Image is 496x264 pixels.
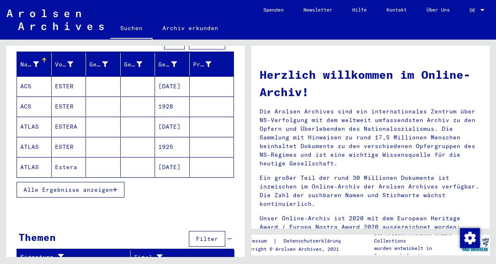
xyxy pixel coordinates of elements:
[52,157,86,177] mat-cell: Estera
[89,60,108,69] div: Geburtsname
[52,117,86,137] mat-cell: ESTERA
[17,97,52,116] mat-cell: ACS
[155,76,190,96] mat-cell: [DATE]
[189,231,225,247] button: Filter
[17,137,52,157] mat-cell: ATLAS
[241,245,351,253] p: Copyright © Arolsen Archives, 2021
[55,58,86,71] div: Vorname
[20,58,51,71] div: Nachname
[17,76,52,96] mat-cell: ACS
[374,245,460,259] p: wurden entwickelt in Partnerschaft mit
[17,117,52,137] mat-cell: ATLAS
[110,18,153,40] a: Suchen
[121,53,155,76] mat-header-cell: Geburt‏
[7,9,104,30] img: Arolsen_neg.svg
[193,58,224,71] div: Prisoner #
[17,182,124,198] button: Alle Ergebnisse anzeigen
[460,228,480,248] img: Zustimmung ändern
[241,237,351,245] div: |
[260,107,482,168] p: Die Arolsen Archives sind ein internationales Zentrum über NS-Verfolgung mit dem weltweit umfasse...
[155,53,190,76] mat-header-cell: Geburtsdatum
[86,53,121,76] mat-header-cell: Geburtsname
[190,53,234,76] mat-header-cell: Prisoner #
[374,230,460,245] p: Die Arolsen Archives Online-Collections
[89,58,120,71] div: Geburtsname
[277,237,351,245] a: Datenschutzerklärung
[134,251,224,264] div: Titel
[196,235,218,243] span: Filter
[155,137,190,157] mat-cell: 1925
[52,76,86,96] mat-cell: ESTER
[24,186,113,193] span: Alle Ergebnisse anzeigen
[52,137,86,157] mat-cell: ESTER
[20,253,120,262] div: Signature
[52,53,86,76] mat-header-cell: Vorname
[260,174,482,208] p: Ein großer Teil der rund 30 Millionen Dokumente ist inzwischen im Online-Archiv der Arolsen Archi...
[52,97,86,116] mat-cell: ESTER
[155,97,190,116] mat-cell: 1928
[158,60,177,69] div: Geburtsdatum
[55,60,74,69] div: Vorname
[158,58,189,71] div: Geburtsdatum
[155,157,190,177] mat-cell: [DATE]
[19,230,56,245] div: Themen
[193,60,212,69] div: Prisoner #
[124,60,143,69] div: Geburt‏
[153,18,228,38] a: Archiv erkunden
[470,7,479,13] span: DE
[124,58,155,71] div: Geburt‏
[20,251,130,264] div: Signature
[134,253,214,262] div: Titel
[260,66,482,101] h1: Herzlich willkommen im Online-Archiv!
[17,53,52,76] mat-header-cell: Nachname
[155,117,190,137] mat-cell: [DATE]
[20,60,39,69] div: Nachname
[260,214,482,249] p: Unser Online-Archiv ist 2020 mit dem European Heritage Award / Europa Nostra Award 2020 ausgezeic...
[17,157,52,177] mat-cell: ATLAS
[241,237,273,245] a: Impressum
